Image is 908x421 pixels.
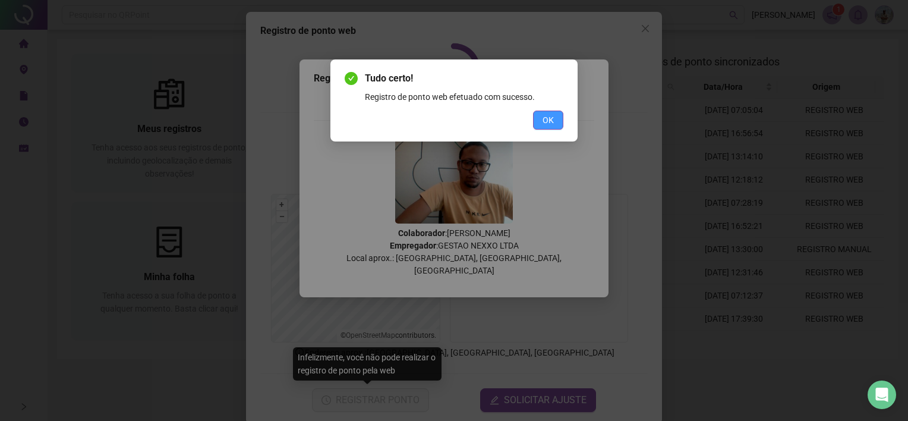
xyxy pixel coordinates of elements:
div: Open Intercom Messenger [868,381,896,409]
button: OK [533,111,563,130]
span: Tudo certo! [365,71,563,86]
span: check-circle [345,72,358,85]
span: OK [543,114,554,127]
div: Registro de ponto web efetuado com sucesso. [365,90,563,103]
